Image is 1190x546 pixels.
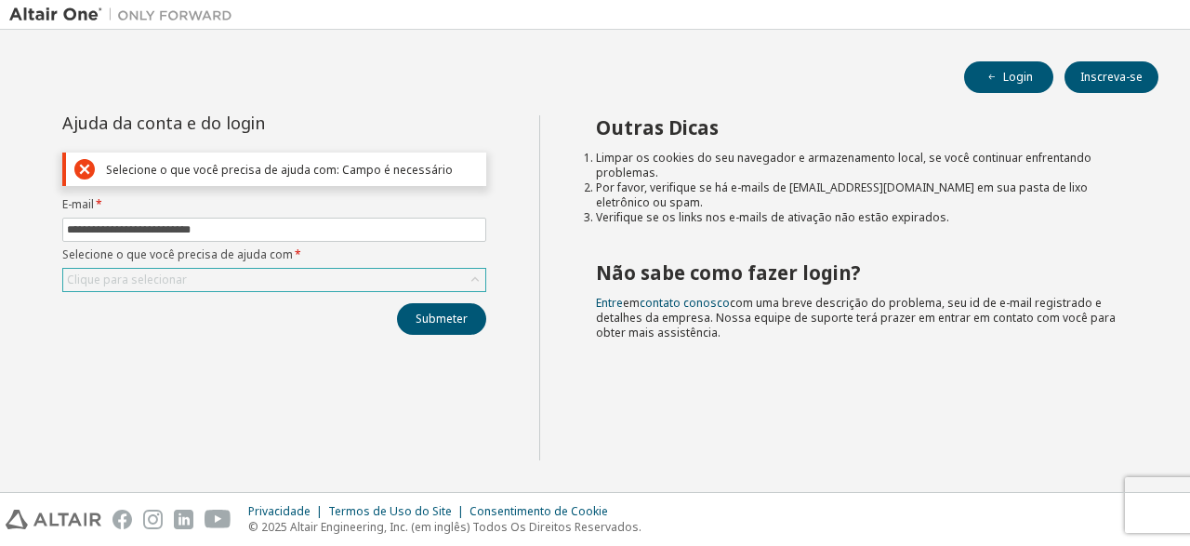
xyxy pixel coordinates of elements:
span: em com uma breve descrição do problema, seu id de e-mail registrado e detalhes da empresa. Nossa ... [596,295,1116,340]
h2: Não sabe como fazer login? [596,260,1126,285]
li: Limpar os cookies do seu navegador e armazenamento local, se você continuar enfrentando problemas. [596,151,1126,180]
img: Altair Um [9,6,242,24]
div: Selecione o que você precisa de ajuda com: Campo é necessário [106,163,478,177]
p: © 2025 Altair Engineering, Inc. (em inglês) Todos Os Direitos Reservados. [248,519,641,535]
label: E-mail [62,197,486,212]
a: Entre [596,295,623,311]
h2: Outras Dicas [596,115,1126,140]
a: contato conosco [640,295,730,311]
li: Por favor, verifique se há e-mails de [EMAIL_ADDRESS][DOMAIN_NAME] em sua pasta de lixo eletrônic... [596,180,1126,210]
img: linkedin.svg [174,510,193,529]
div: Privacidade [248,504,328,519]
div: Clique para selecionar [63,269,485,291]
div: Termos de Uso do Site [328,504,469,519]
img: facebook.svg [112,510,132,529]
label: Selecione o que você precisa de ajuda com [62,247,486,262]
img: youtube.svg [205,510,231,529]
button: Submeter [397,303,486,335]
img: altair_logo.svg [6,510,101,529]
button: Inscreva-se [1064,61,1158,93]
div: Ajuda da conta e do login [62,115,402,130]
img: instagram.svg [143,510,163,529]
li: Verifique se os links nos e-mails de ativação não estão expirados. [596,210,1126,225]
div: Clique para selecionar [67,273,187,287]
div: Consentimento de Cookie [469,504,619,519]
button: Login [964,61,1053,93]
